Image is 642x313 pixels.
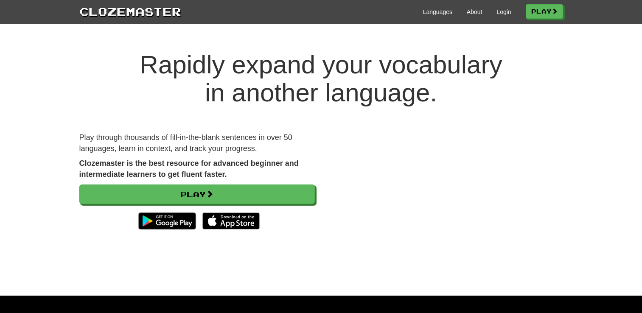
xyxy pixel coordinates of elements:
img: Download_on_the_App_Store_Badge_US-UK_135x40-25178aeef6eb6b83b96f5f2d004eda3bffbb37122de64afbaef7... [202,212,260,229]
a: Login [496,8,511,16]
a: Play [79,184,315,204]
a: About [467,8,482,16]
a: Languages [423,8,452,16]
strong: Clozemaster is the best resource for advanced beginner and intermediate learners to get fluent fa... [79,159,299,179]
a: Clozemaster [79,3,181,19]
img: Get it on Google Play [134,208,200,234]
a: Play [526,4,563,19]
p: Play through thousands of fill-in-the-blank sentences in over 50 languages, learn in context, and... [79,132,315,154]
